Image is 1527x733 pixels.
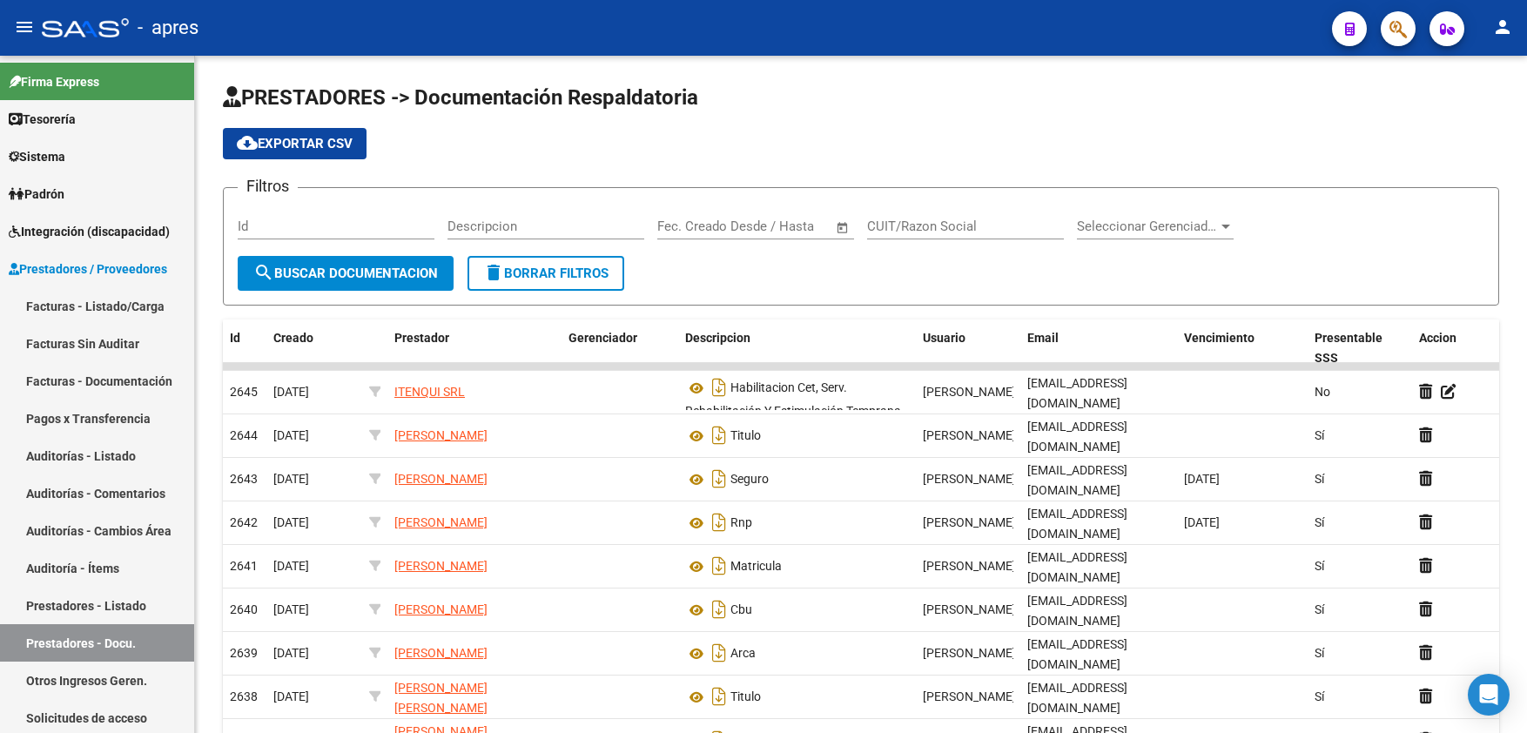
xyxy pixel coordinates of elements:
datatable-header-cell: Id [223,319,266,377]
span: [PERSON_NAME] [394,515,488,529]
span: Arca [730,647,756,661]
span: Email [1027,331,1059,345]
span: Sí [1315,515,1324,529]
span: ITENQUI SRL [394,385,465,399]
span: [DATE] [273,602,309,616]
datatable-header-cell: Accion [1412,319,1499,377]
i: Descargar documento [708,595,730,623]
button: Borrar Filtros [468,256,624,291]
span: 2642 [230,515,258,529]
span: [PERSON_NAME] [923,515,1016,529]
i: Descargar documento [708,421,730,449]
button: Open calendar [833,218,853,238]
span: Prestadores / Proveedores [9,259,167,279]
span: 2640 [230,602,258,616]
span: Matricula [730,560,782,574]
i: Descargar documento [708,465,730,493]
i: Descargar documento [708,639,730,667]
span: Sí [1315,428,1324,442]
datatable-header-cell: Gerenciador [562,319,678,377]
datatable-header-cell: Creado [266,319,362,377]
span: Seleccionar Gerenciador [1077,219,1218,234]
h3: Filtros [238,174,298,198]
span: [EMAIL_ADDRESS][DOMAIN_NAME] [1027,463,1127,497]
span: [PERSON_NAME] [923,428,1016,442]
span: Rnp [730,516,752,530]
span: Vencimiento [1184,331,1255,345]
button: Exportar CSV [223,128,367,159]
span: [DATE] [1184,515,1220,529]
datatable-header-cell: Descripcion [678,319,917,377]
mat-icon: cloud_download [237,132,258,153]
span: Usuario [923,331,965,345]
span: PRESTADORES -> Documentación Respaldatoria [223,85,698,110]
span: Sí [1315,559,1324,573]
mat-icon: menu [14,17,35,37]
span: [DATE] [1184,472,1220,486]
span: Padrón [9,185,64,204]
span: [PERSON_NAME] [923,472,1016,486]
span: Sistema [9,147,65,166]
span: Sí [1315,646,1324,660]
span: [EMAIL_ADDRESS][DOMAIN_NAME] [1027,594,1127,628]
span: [PERSON_NAME] [394,428,488,442]
input: End date [730,219,814,234]
mat-icon: delete [483,262,504,283]
span: [PERSON_NAME] [394,559,488,573]
span: Id [230,331,240,345]
span: Sí [1315,602,1324,616]
span: [PERSON_NAME] [394,602,488,616]
i: Descargar documento [708,683,730,710]
span: Integración (discapacidad) [9,222,170,241]
span: Prestador [394,331,449,345]
span: No [1315,385,1330,399]
span: [DATE] [273,559,309,573]
span: [EMAIL_ADDRESS][DOMAIN_NAME] [1027,637,1127,671]
span: 2638 [230,689,258,703]
span: [DATE] [273,689,309,703]
span: Descripcion [685,331,750,345]
span: Accion [1419,331,1456,345]
span: Creado [273,331,313,345]
span: Cbu [730,603,752,617]
span: Borrar Filtros [483,266,609,281]
span: Buscar Documentacion [253,266,438,281]
span: [PERSON_NAME] [394,472,488,486]
span: 2639 [230,646,258,660]
input: Start date [657,219,714,234]
span: [PERSON_NAME] [923,385,1016,399]
span: [PERSON_NAME] [PERSON_NAME] [394,681,488,715]
span: [DATE] [273,472,309,486]
span: [EMAIL_ADDRESS][DOMAIN_NAME] [1027,420,1127,454]
span: 2641 [230,559,258,573]
datatable-header-cell: Presentable SSS [1308,319,1412,377]
span: 2645 [230,385,258,399]
span: Presentable SSS [1315,331,1382,365]
span: [EMAIL_ADDRESS][DOMAIN_NAME] [1027,681,1127,715]
span: Sí [1315,689,1324,703]
span: Exportar CSV [237,136,353,151]
span: [DATE] [273,646,309,660]
span: [PERSON_NAME] [923,559,1016,573]
i: Descargar documento [708,373,730,401]
span: [EMAIL_ADDRESS][DOMAIN_NAME] [1027,376,1127,410]
span: Titulo [730,690,761,704]
span: [DATE] [273,428,309,442]
span: [DATE] [273,515,309,529]
span: [EMAIL_ADDRESS][DOMAIN_NAME] [1027,550,1127,584]
datatable-header-cell: Prestador [387,319,562,377]
span: [PERSON_NAME] [923,646,1016,660]
span: Titulo [730,429,761,443]
span: [DATE] [273,385,309,399]
span: [PERSON_NAME] [394,646,488,660]
span: Gerenciador [568,331,637,345]
datatable-header-cell: Vencimiento [1177,319,1308,377]
datatable-header-cell: Usuario [916,319,1020,377]
span: Habilitacion Cet, Serv. Rehabilitación Y Estimulación Temprana [685,381,901,419]
span: [EMAIL_ADDRESS][DOMAIN_NAME] [1027,507,1127,541]
span: Tesorería [9,110,76,129]
button: Buscar Documentacion [238,256,454,291]
span: [PERSON_NAME] [923,689,1016,703]
datatable-header-cell: Email [1020,319,1177,377]
span: 2643 [230,472,258,486]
